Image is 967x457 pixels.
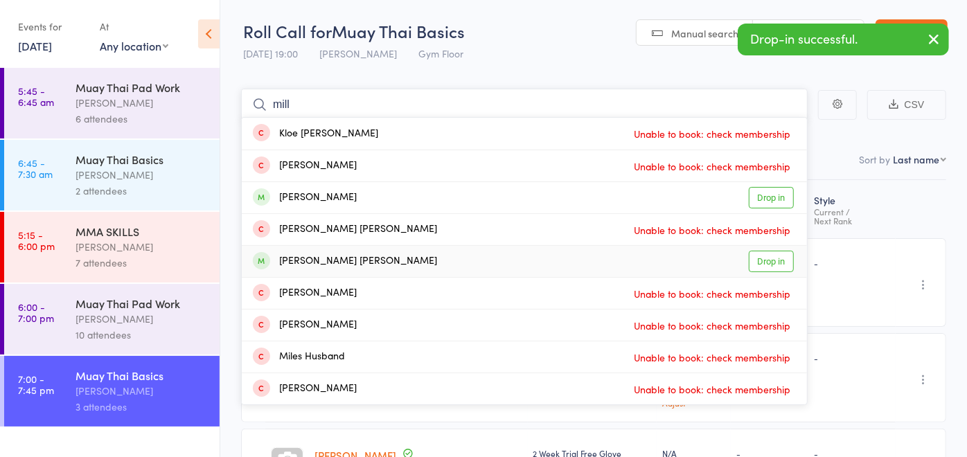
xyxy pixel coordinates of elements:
[76,383,208,399] div: [PERSON_NAME]
[630,379,794,400] span: Unable to book: check membership
[241,89,808,120] input: Search by name
[893,152,939,166] div: Last name
[18,85,54,107] time: 5:45 - 6:45 am
[253,190,357,206] div: [PERSON_NAME]
[630,315,794,336] span: Unable to book: check membership
[867,90,946,120] button: CSV
[859,152,890,166] label: Sort by
[4,356,220,427] a: 7:00 -7:45 pmMuay Thai Basics[PERSON_NAME]3 attendees
[738,24,949,55] div: Drop-in successful.
[18,229,55,251] time: 5:15 - 6:00 pm
[808,186,896,232] div: Style
[253,126,378,142] div: Kloe [PERSON_NAME]
[814,257,890,269] div: -
[100,38,168,53] div: Any location
[630,219,794,240] span: Unable to book: check membership
[630,156,794,177] span: Unable to book: check membership
[253,158,357,174] div: [PERSON_NAME]
[76,80,208,95] div: Muay Thai Pad Work
[662,398,725,407] a: Adjust
[253,381,357,397] div: [PERSON_NAME]
[253,349,345,365] div: Miles Husband
[76,111,208,127] div: 6 attendees
[671,26,738,40] span: Manual search
[814,352,890,364] div: -
[253,222,437,238] div: [PERSON_NAME] [PERSON_NAME]
[253,253,437,269] div: [PERSON_NAME] [PERSON_NAME]
[18,38,52,53] a: [DATE]
[243,46,298,60] span: [DATE] 19:00
[749,187,794,208] a: Drop in
[18,157,53,179] time: 6:45 - 7:30 am
[18,373,54,395] time: 7:00 - 7:45 pm
[662,352,725,406] div: $55.00
[76,95,208,111] div: [PERSON_NAME]
[76,167,208,183] div: [PERSON_NAME]
[76,296,208,311] div: Muay Thai Pad Work
[76,152,208,167] div: Muay Thai Basics
[4,140,220,210] a: 6:45 -7:30 amMuay Thai Basics[PERSON_NAME]2 attendees
[4,284,220,355] a: 6:00 -7:00 pmMuay Thai Pad Work[PERSON_NAME]10 attendees
[876,19,948,47] a: Exit roll call
[319,46,397,60] span: [PERSON_NAME]
[630,123,794,144] span: Unable to book: check membership
[18,301,54,323] time: 6:00 - 7:00 pm
[76,224,208,239] div: MMA SKILLS
[76,311,208,327] div: [PERSON_NAME]
[76,183,208,199] div: 2 attendees
[76,368,208,383] div: Muay Thai Basics
[100,15,168,38] div: At
[18,15,86,38] div: Events for
[253,317,357,333] div: [PERSON_NAME]
[76,239,208,255] div: [PERSON_NAME]
[76,255,208,271] div: 7 attendees
[76,399,208,415] div: 3 attendees
[418,46,463,60] span: Gym Floor
[253,285,357,301] div: [PERSON_NAME]
[630,283,794,304] span: Unable to book: check membership
[243,19,332,42] span: Roll Call for
[4,68,220,138] a: 5:45 -6:45 amMuay Thai Pad Work[PERSON_NAME]6 attendees
[332,19,465,42] span: Muay Thai Basics
[749,251,794,272] a: Drop in
[4,212,220,283] a: 5:15 -6:00 pmMMA SKILLS[PERSON_NAME]7 attendees
[814,207,890,225] div: Current / Next Rank
[630,347,794,368] span: Unable to book: check membership
[76,327,208,343] div: 10 attendees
